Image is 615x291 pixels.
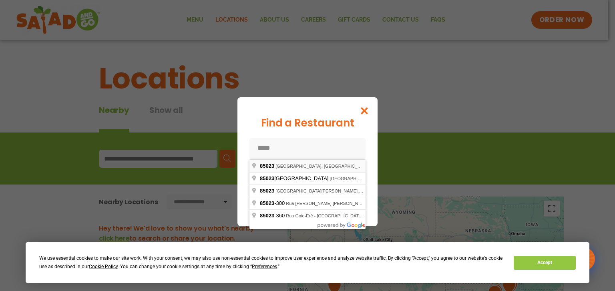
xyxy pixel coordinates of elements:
span: 85023 [260,200,274,206]
span: 85023 [260,188,274,194]
span: [GEOGRAPHIC_DATA] [260,175,330,181]
div: Find a Restaurant [249,115,366,131]
span: Preferences [252,264,277,269]
span: 85023 [260,213,274,219]
button: Close modal [352,97,378,124]
span: -360 [260,213,286,219]
span: Cookie Policy [89,264,118,269]
div: We use essential cookies to make our site work. With your consent, we may also use non-essential ... [39,254,504,271]
span: [GEOGRAPHIC_DATA], [GEOGRAPHIC_DATA], [GEOGRAPHIC_DATA] [275,164,418,169]
span: 85023 [260,163,274,169]
span: [GEOGRAPHIC_DATA][PERSON_NAME], [GEOGRAPHIC_DATA], [GEOGRAPHIC_DATA] [275,189,454,193]
button: Accept [514,256,575,270]
span: Rua Goio-Erê - [GEOGRAPHIC_DATA], [GEOGRAPHIC_DATA] - State of [GEOGRAPHIC_DATA], [GEOGRAPHIC_DATA] [286,213,525,218]
div: Cookie Consent Prompt [26,242,589,283]
span: [GEOGRAPHIC_DATA], [GEOGRAPHIC_DATA], [GEOGRAPHIC_DATA] [330,176,472,181]
span: -300 [260,200,286,206]
span: 85023 [260,175,274,181]
span: Rua [PERSON_NAME] [PERSON_NAME] - Boqueirão, [GEOGRAPHIC_DATA] - State of [GEOGRAPHIC_DATA], [GEO... [286,201,556,206]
